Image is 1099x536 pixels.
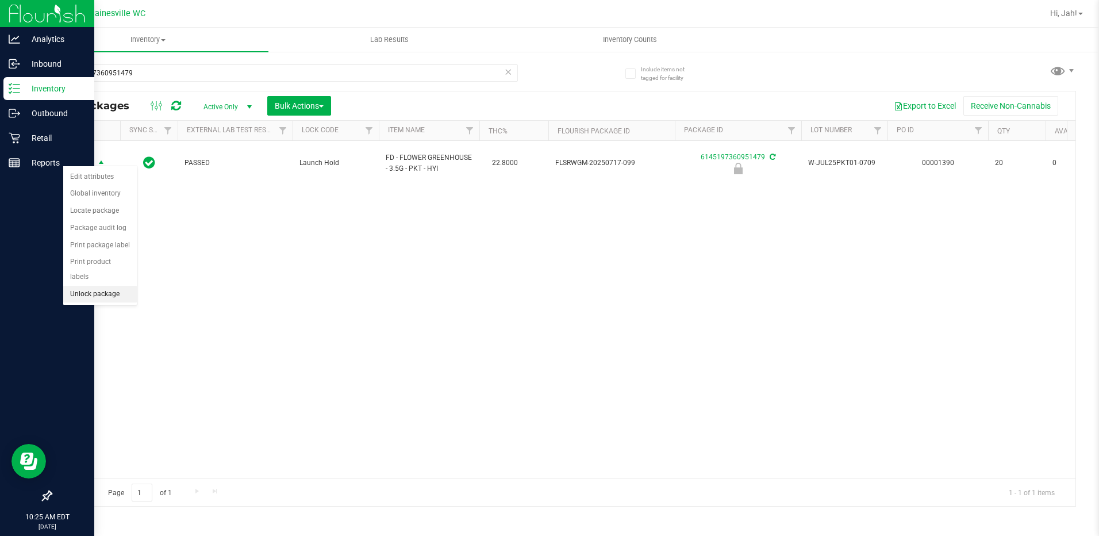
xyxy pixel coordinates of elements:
[9,157,20,169] inline-svg: Reports
[274,121,293,140] a: Filter
[684,126,723,134] a: Package ID
[28,35,268,45] span: Inventory
[11,444,46,478] iframe: Resource center
[63,286,137,303] li: Unlock package
[922,159,954,167] a: 00001390
[20,32,89,46] p: Analytics
[268,28,509,52] a: Lab Results
[60,99,141,112] span: All Packages
[299,158,372,169] span: Launch Hold
[486,155,524,171] span: 22.8000
[489,127,508,135] a: THC%
[89,9,145,18] span: Gainesville WC
[360,121,379,140] a: Filter
[1052,158,1096,169] span: 0
[555,158,668,169] span: FLSRWGM-20250717-099
[51,64,518,82] input: Search Package ID, Item Name, SKU, Lot or Part Number...
[9,33,20,45] inline-svg: Analytics
[810,126,852,134] a: Lot Number
[701,153,765,161] a: 6145197360951479
[63,202,137,220] li: Locate package
[63,237,137,254] li: Print package label
[1055,127,1089,135] a: Available
[355,35,424,45] span: Lab Results
[5,512,89,522] p: 10:25 AM EDT
[275,101,324,110] span: Bulk Actions
[9,108,20,119] inline-svg: Outbound
[20,131,89,145] p: Retail
[63,254,137,285] li: Print product labels
[558,127,630,135] a: Flourish Package ID
[641,65,698,82] span: Include items not tagged for facility
[1050,9,1077,18] span: Hi, Jah!
[20,82,89,95] p: Inventory
[132,484,152,501] input: 1
[159,121,178,140] a: Filter
[302,126,339,134] a: Lock Code
[963,96,1058,116] button: Receive Non-Cannabis
[94,155,109,171] span: select
[808,158,881,169] span: W-JUL25PKT01-0709
[185,158,286,169] span: PASSED
[1000,484,1064,501] span: 1 - 1 of 1 items
[20,57,89,71] p: Inbound
[460,121,479,140] a: Filter
[997,127,1010,135] a: Qty
[897,126,914,134] a: PO ID
[129,126,174,134] a: Sync Status
[28,28,268,52] a: Inventory
[20,156,89,170] p: Reports
[143,155,155,171] span: In Sync
[388,126,425,134] a: Item Name
[673,163,803,174] div: Launch Hold
[9,83,20,94] inline-svg: Inventory
[20,106,89,120] p: Outbound
[768,153,775,161] span: Sync from Compliance System
[187,126,277,134] a: External Lab Test Result
[9,58,20,70] inline-svg: Inbound
[869,121,887,140] a: Filter
[5,522,89,531] p: [DATE]
[9,132,20,144] inline-svg: Retail
[63,169,137,186] li: Edit attributes
[63,185,137,202] li: Global inventory
[587,35,673,45] span: Inventory Counts
[98,484,181,501] span: Page of 1
[510,28,751,52] a: Inventory Counts
[63,220,137,237] li: Package audit log
[505,64,513,79] span: Clear
[267,96,331,116] button: Bulk Actions
[995,158,1039,169] span: 20
[782,121,801,140] a: Filter
[386,152,472,174] span: FD - FLOWER GREENHOUSE - 3.5G - PKT - HYI
[886,96,963,116] button: Export to Excel
[969,121,988,140] a: Filter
